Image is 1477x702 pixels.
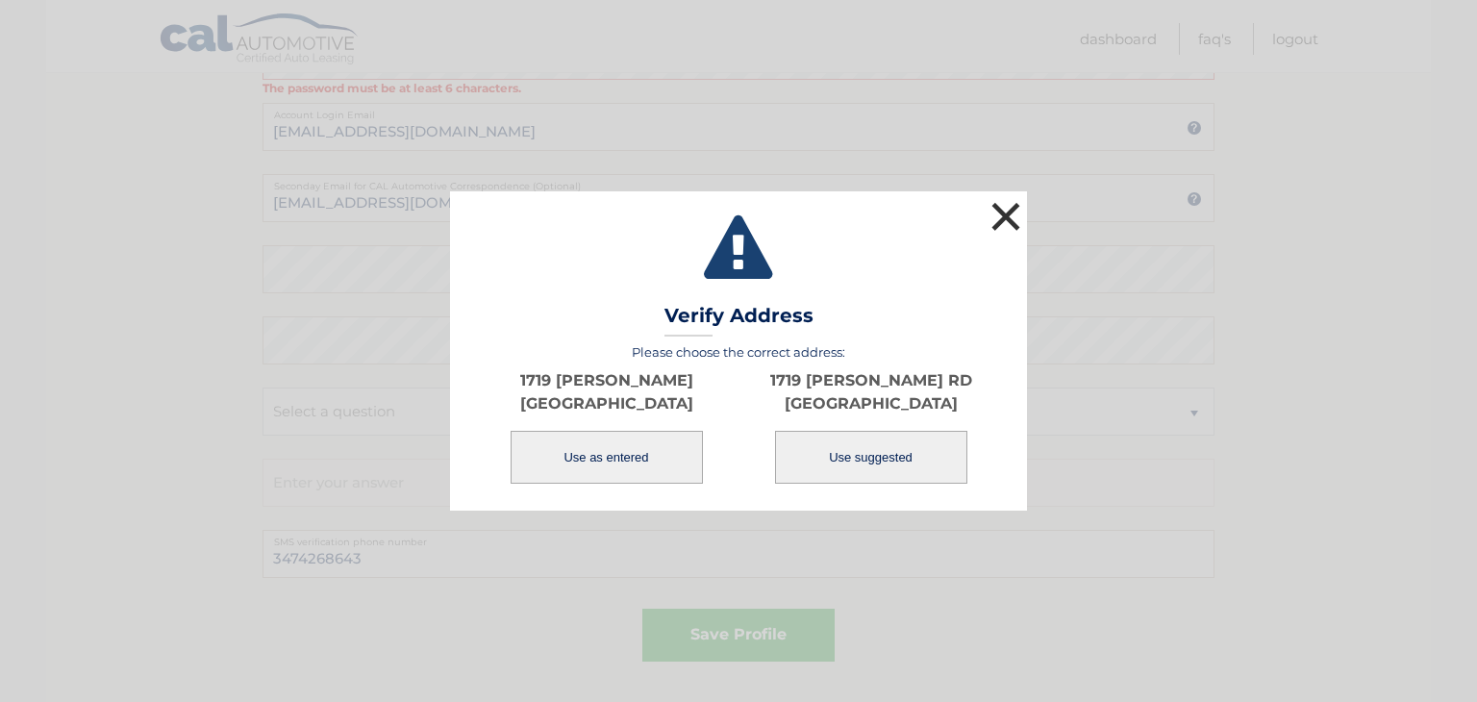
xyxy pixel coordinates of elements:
p: 1719 [PERSON_NAME] [GEOGRAPHIC_DATA] [474,369,738,415]
div: Please choose the correct address: [474,344,1003,486]
p: 1719 [PERSON_NAME] RD [GEOGRAPHIC_DATA] [738,369,1003,415]
button: Use suggested [775,431,967,484]
button: × [987,197,1025,236]
h3: Verify Address [664,304,814,338]
button: Use as entered [511,431,703,484]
